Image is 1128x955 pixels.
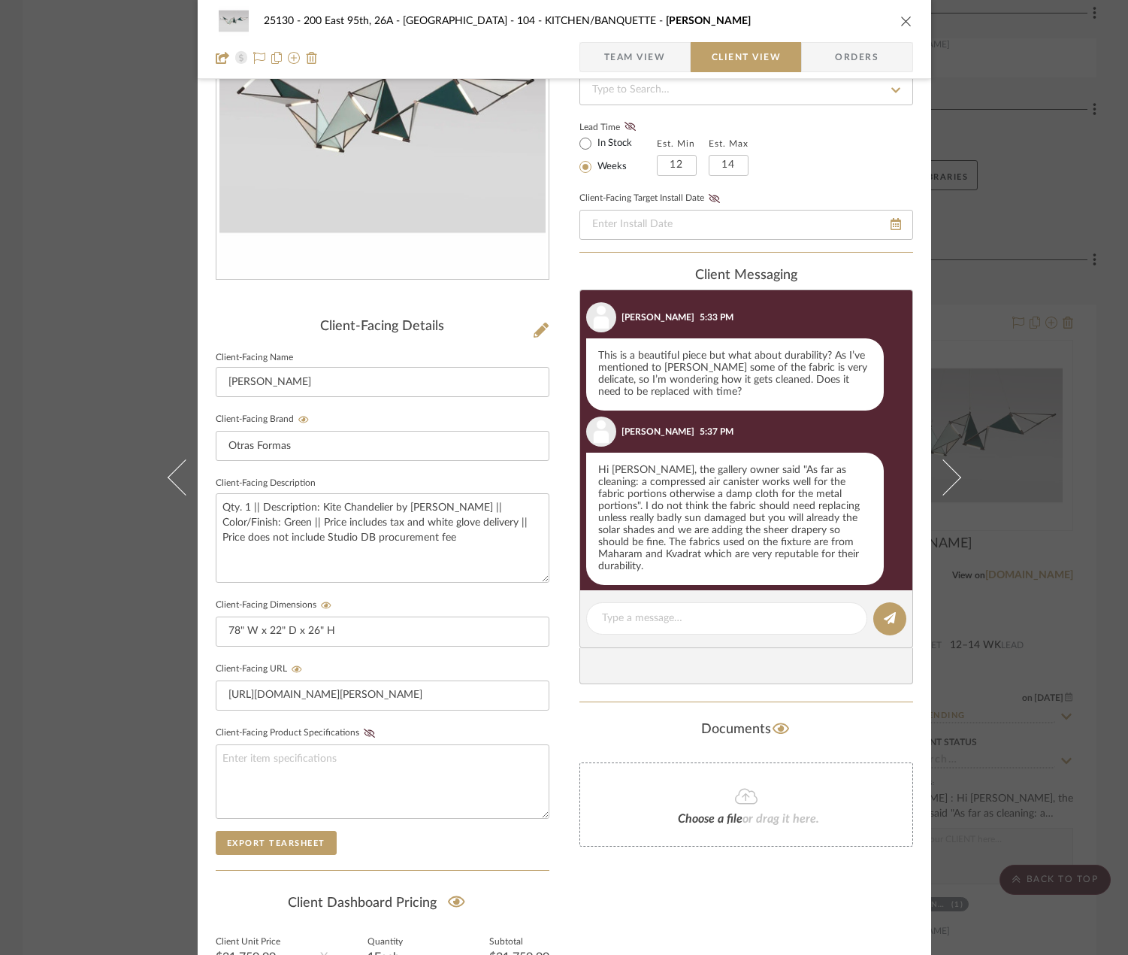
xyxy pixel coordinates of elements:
[367,938,403,946] label: Quantity
[594,160,627,174] label: Weeks
[657,138,695,149] label: Est. Min
[621,311,694,324] div: [PERSON_NAME]
[742,813,819,825] span: or drag it here.
[216,600,337,611] label: Client-Facing Dimensions
[604,42,666,72] span: Team View
[900,14,913,28] button: close
[216,6,252,36] img: 4b4ec8b0-6457-498f-ba06-02f4cfedd188_48x40.jpg
[678,813,742,825] span: Choose a file
[294,414,314,425] button: Client-Facing Brand
[579,134,657,176] mat-radio-group: Select item type
[586,338,884,411] div: This is a beautiful piece but what about durability? As I’ve mentioned to [PERSON_NAME] some of t...
[709,138,748,149] label: Est. Max
[579,268,913,284] div: client Messaging
[216,831,337,855] button: Export Tearsheet
[700,425,733,438] div: 5:37 PM
[579,193,724,204] label: Client-Facing Target Install Date
[216,431,549,461] input: Enter Client-Facing Brand
[579,120,657,134] label: Lead Time
[620,120,640,135] button: Lead Time
[704,193,724,204] button: Client-Facing Target Install Date
[359,728,380,738] button: Client-Facing Product Specifications
[216,414,314,425] label: Client-Facing Brand
[287,664,307,675] button: Client-Facing URL
[579,210,913,240] input: Enter Install Date
[621,425,694,438] div: [PERSON_NAME]
[517,16,666,26] span: 104 - KITCHEN/BANQUETTE
[700,311,733,324] div: 5:33 PM
[666,16,751,26] span: [PERSON_NAME]
[306,52,318,64] img: Remove from project
[316,600,337,611] button: Client-Facing Dimensions
[216,886,549,920] div: Client Dashboard Pricing
[586,302,616,332] img: user_avatar.png
[216,664,307,675] label: Client-Facing URL
[579,75,913,105] input: Type to Search…
[216,354,293,362] label: Client-Facing Name
[489,938,549,946] label: Subtotal
[216,319,549,335] div: Client-Facing Details
[216,480,316,487] label: Client-Facing Description
[216,728,380,738] label: Client-Facing Product Specifications
[594,137,632,150] label: In Stock
[586,453,884,585] div: Hi [PERSON_NAME], the gallery owner said "As far as cleaning: a compressed air canister works wel...
[216,367,549,397] input: Enter Client-Facing Item Name
[216,617,549,647] input: Enter item dimensions
[818,42,895,72] span: Orders
[712,42,781,72] span: Client View
[579,717,913,741] div: Documents
[264,16,517,26] span: 25130 - 200 East 95th, 26A - [GEOGRAPHIC_DATA]
[586,417,616,447] img: user_avatar.png
[216,681,549,711] input: Enter item URL
[216,938,280,946] label: Client Unit Price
